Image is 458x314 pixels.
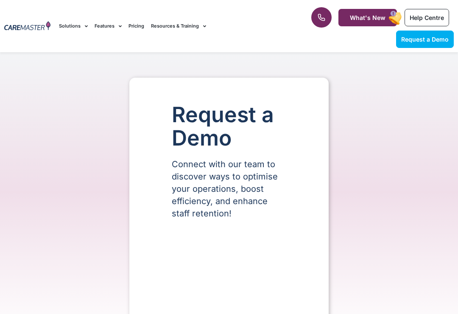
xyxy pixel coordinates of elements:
[59,12,88,40] a: Solutions
[4,21,50,31] img: CareMaster Logo
[128,12,144,40] a: Pricing
[172,158,286,220] p: Connect with our team to discover ways to optimise your operations, boost efficiency, and enhance...
[172,234,286,298] iframe: Form 0
[350,14,385,21] span: What's New
[410,14,444,21] span: Help Centre
[338,9,397,26] a: What's New
[405,9,449,26] a: Help Centre
[172,103,286,150] h1: Request a Demo
[95,12,122,40] a: Features
[396,31,454,48] a: Request a Demo
[401,36,449,43] span: Request a Demo
[59,12,292,40] nav: Menu
[151,12,206,40] a: Resources & Training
